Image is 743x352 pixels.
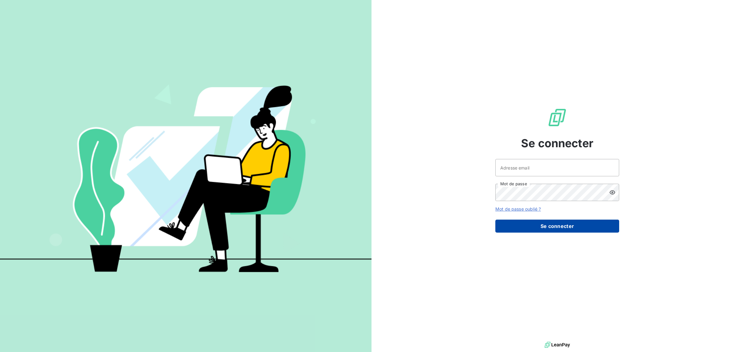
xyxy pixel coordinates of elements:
[521,135,593,152] span: Se connecter
[547,108,567,127] img: Logo LeanPay
[545,340,570,350] img: logo
[495,206,541,212] a: Mot de passe oublié ?
[495,220,619,233] button: Se connecter
[495,159,619,176] input: placeholder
